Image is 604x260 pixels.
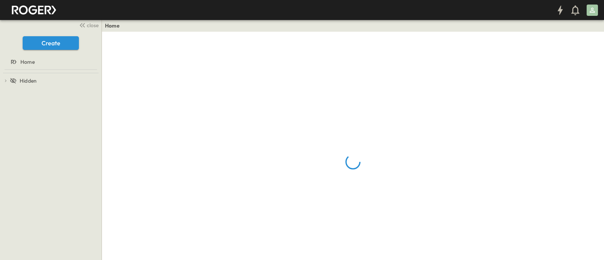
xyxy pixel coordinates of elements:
a: Home [105,22,120,29]
a: Home [2,57,99,67]
button: close [76,20,100,30]
button: Create [23,36,79,50]
nav: breadcrumbs [105,22,124,29]
span: Hidden [20,77,37,85]
span: close [87,22,99,29]
span: Home [20,58,35,66]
